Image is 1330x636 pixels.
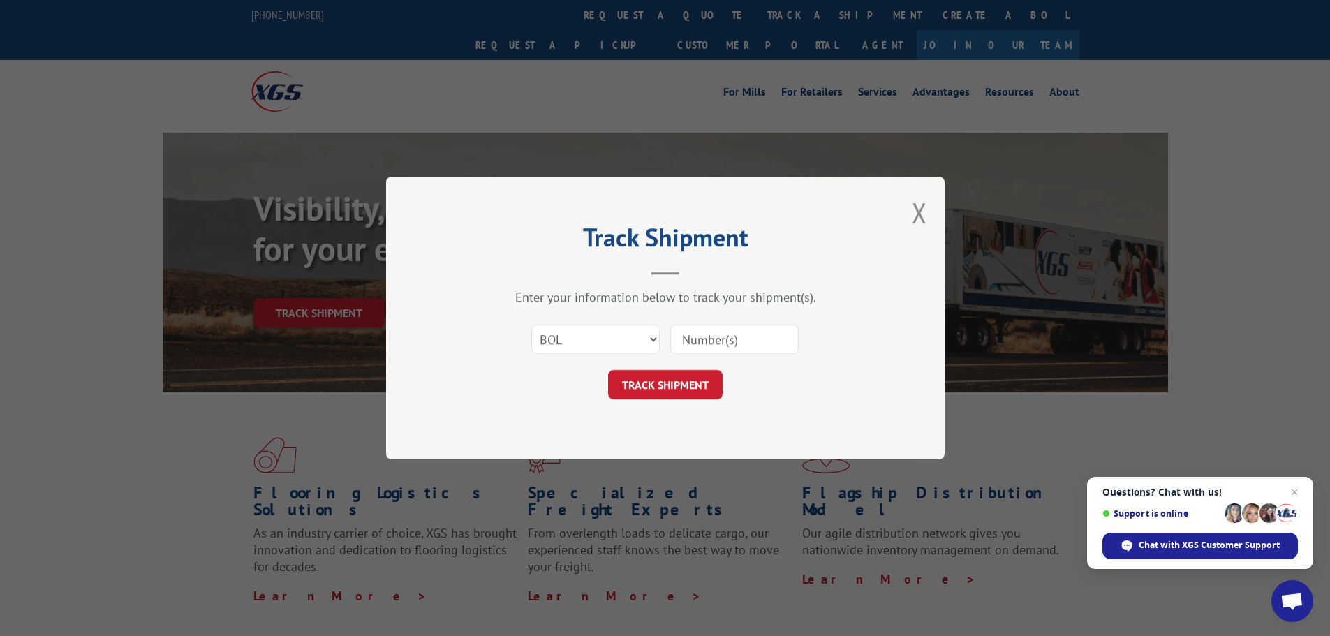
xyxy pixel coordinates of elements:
div: Open chat [1271,580,1313,622]
div: Enter your information below to track your shipment(s). [456,289,875,305]
button: TRACK SHIPMENT [608,370,723,399]
h2: Track Shipment [456,228,875,254]
span: Chat with XGS Customer Support [1139,539,1280,552]
input: Number(s) [670,325,799,354]
div: Chat with XGS Customer Support [1102,533,1298,559]
span: Support is online [1102,508,1220,519]
span: Close chat [1286,484,1303,501]
span: Questions? Chat with us! [1102,487,1298,498]
button: Close modal [912,194,927,231]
